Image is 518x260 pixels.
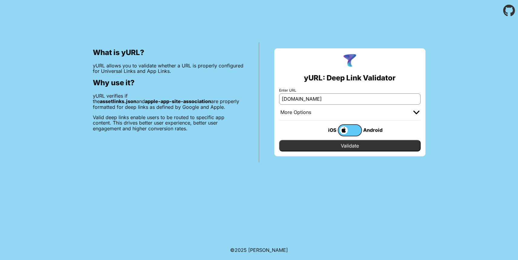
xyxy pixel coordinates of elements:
[362,126,386,134] div: Android
[93,115,244,131] p: Valid deep links enable users to be routed to specific app content. This drives better user exper...
[279,88,421,93] label: Enter URL
[304,74,396,82] h2: yURL: Deep Link Validator
[93,79,244,87] h2: Why use it?
[145,98,211,104] b: apple-app-site-association
[314,126,338,134] div: iOS
[413,111,419,114] img: chevron
[279,93,421,104] input: e.g. https://app.chayev.com/xyx
[230,240,288,260] footer: ©
[342,53,358,69] img: yURL Logo
[93,48,244,57] h2: What is yURL?
[100,98,136,104] b: assetlinks.json
[93,93,244,110] p: yURL verifies if the and are properly formatted for deep links as defined by Google and Apple.
[279,140,421,151] input: Validate
[248,247,288,253] a: Michael Ibragimchayev's Personal Site
[93,63,244,74] p: yURL allows you to validate whether a URL is properly configured for Universal Links and App Links.
[235,247,247,253] span: 2025
[280,109,311,115] div: More Options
